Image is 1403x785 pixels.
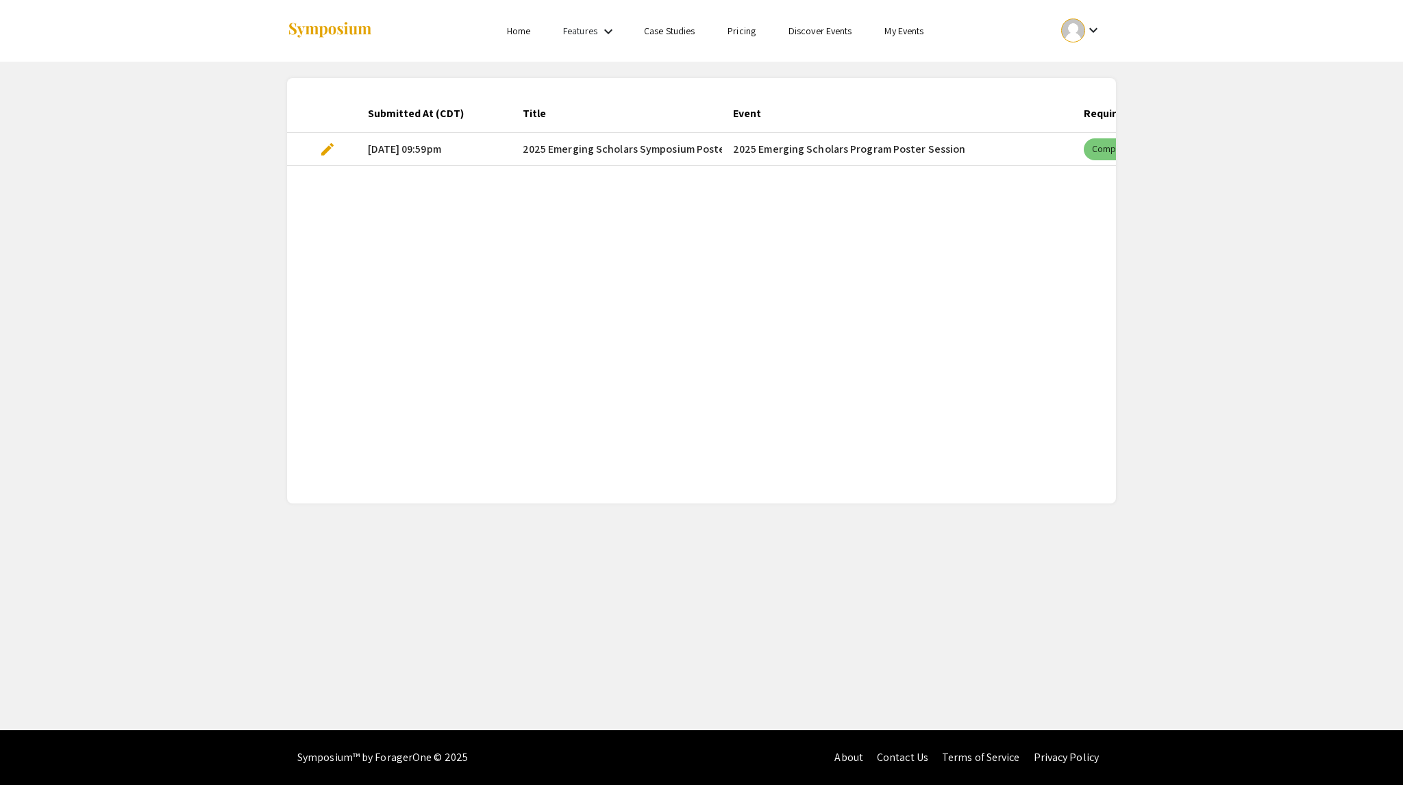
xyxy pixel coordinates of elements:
[523,105,558,122] div: Title
[507,25,530,37] a: Home
[722,133,1073,166] mat-cell: 2025 Emerging Scholars Program Poster Session
[644,25,695,37] a: Case Studies
[733,105,773,122] div: Event
[297,730,468,785] div: Symposium™ by ForagerOne © 2025
[728,25,756,37] a: Pricing
[733,105,761,122] div: Event
[368,105,464,122] div: Submitted At (CDT)
[877,750,928,764] a: Contact Us
[1084,105,1345,122] div: Required fields for the current stage completed?
[884,25,923,37] a: My Events
[563,25,597,37] a: Features
[1047,15,1116,46] button: Expand account dropdown
[357,133,511,166] mat-cell: [DATE] 09:59pm
[1085,22,1102,38] mat-icon: Expand account dropdown
[1034,750,1099,764] a: Privacy Policy
[942,750,1020,764] a: Terms of Service
[523,141,965,158] span: 2025 Emerging Scholars Symposium Poster Presentation - [PERSON_NAME] [PERSON_NAME]
[319,141,336,158] span: edit
[600,23,617,40] mat-icon: Expand Features list
[368,105,476,122] div: Submitted At (CDT)
[287,21,373,40] img: Symposium by ForagerOne
[789,25,852,37] a: Discover Events
[834,750,863,764] a: About
[1084,138,1139,160] mat-chip: Complete
[10,723,58,775] iframe: Chat
[1084,105,1357,122] div: Required fields for the current stage completed?
[523,105,546,122] div: Title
